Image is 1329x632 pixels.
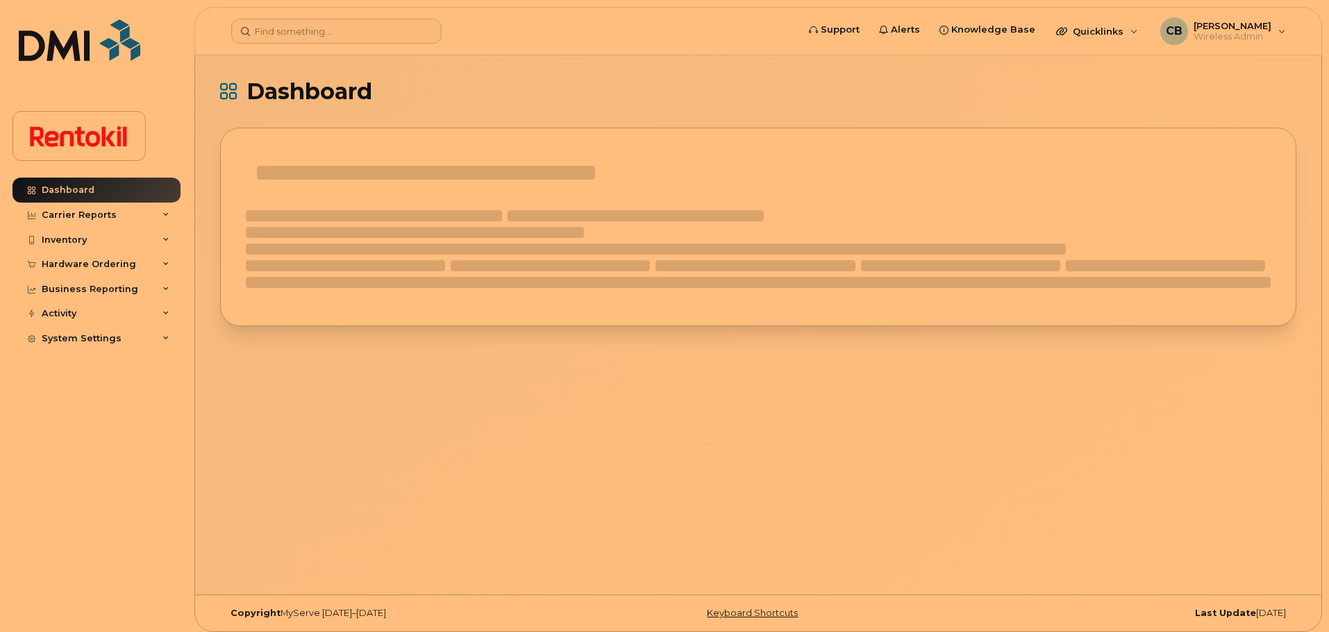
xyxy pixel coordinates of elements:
span: Dashboard [246,81,372,102]
strong: Copyright [231,608,281,618]
div: MyServe [DATE]–[DATE] [220,608,579,619]
strong: Last Update [1195,608,1256,618]
a: Keyboard Shortcuts [707,608,798,618]
div: [DATE] [937,608,1296,619]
